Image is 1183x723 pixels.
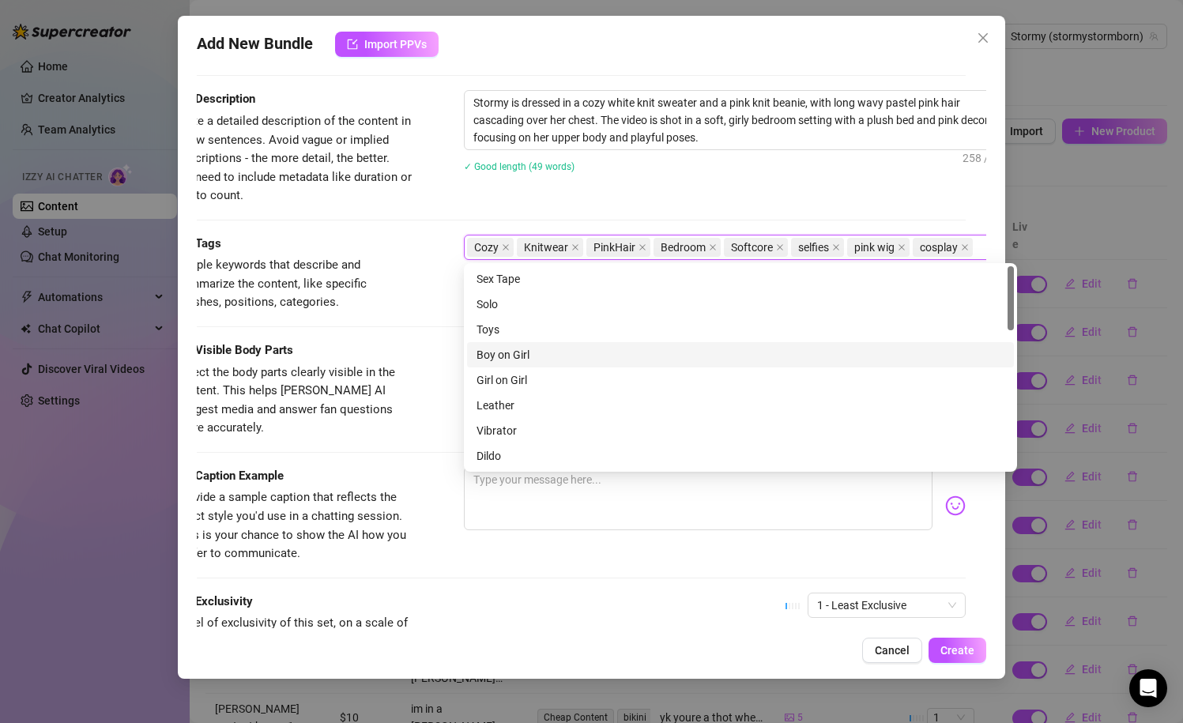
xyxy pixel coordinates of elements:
[724,238,788,257] span: Softcore
[929,638,986,663] button: Create
[467,317,1014,342] div: Toys
[854,239,895,256] span: pink wig
[176,114,412,202] span: Write a detailed description of the content in a few sentences. Avoid vague or implied descriptio...
[524,239,568,256] span: Knitwear
[862,638,922,663] button: Cancel
[467,292,1014,317] div: Solo
[195,236,221,250] strong: Tags
[195,343,293,357] strong: Visible Body Parts
[464,161,575,172] span: ✓ Good length (49 words)
[176,258,367,309] span: Simple keywords that describe and summarize the content, like specific fetishes, positions, categ...
[847,238,910,257] span: pink wig
[970,25,996,51] button: Close
[197,32,313,57] span: Add New Bundle
[467,443,1014,469] div: Dildo
[593,239,635,256] span: PinkHair
[920,239,958,256] span: cosplay
[477,447,1004,465] div: Dildo
[798,239,829,256] span: selfies
[176,365,395,435] span: Select the body parts clearly visible in the content. This helps [PERSON_NAME] AI suggest media a...
[970,32,996,44] span: Close
[347,39,358,50] span: import
[477,296,1004,313] div: Solo
[586,238,650,257] span: PinkHair
[1129,669,1167,707] div: Open Intercom Messenger
[731,239,773,256] span: Softcore
[467,393,1014,418] div: Leather
[940,644,974,657] span: Create
[639,243,646,251] span: close
[176,490,406,560] span: Provide a sample caption that reflects the exact style you'd use in a chatting session. This is y...
[467,266,1014,292] div: Sex Tape
[961,243,969,251] span: close
[709,243,717,251] span: close
[335,32,439,57] button: Import PPVs
[898,243,906,251] span: close
[477,321,1004,338] div: Toys
[467,418,1014,443] div: Vibrator
[477,346,1004,363] div: Boy on Girl
[477,397,1004,414] div: Leather
[474,239,499,256] span: Cozy
[817,593,956,617] span: 1 - Least Exclusive
[467,367,1014,393] div: Girl on Girl
[502,243,510,251] span: close
[875,644,910,657] span: Cancel
[477,270,1004,288] div: Sex Tape
[977,32,989,44] span: close
[176,616,408,667] span: Level of exclusivity of this set, on a scale of 1 to 5. This helps the AI to drip content in the ...
[477,371,1004,389] div: Girl on Girl
[776,243,784,251] span: close
[195,594,253,608] strong: Exclusivity
[195,92,255,106] strong: Description
[913,238,973,257] span: cosplay
[195,469,284,483] strong: Caption Example
[364,38,427,51] span: Import PPVs
[832,243,840,251] span: close
[477,422,1004,439] div: Vibrator
[517,238,583,257] span: Knitwear
[467,342,1014,367] div: Boy on Girl
[467,238,514,257] span: Cozy
[791,238,844,257] span: selfies
[654,238,721,257] span: Bedroom
[571,243,579,251] span: close
[465,91,1016,149] textarea: Stormy is dressed in a cozy white knit sweater and a pink knit beanie, with long wavy pastel pink...
[945,495,966,516] img: svg%3e
[661,239,706,256] span: Bedroom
